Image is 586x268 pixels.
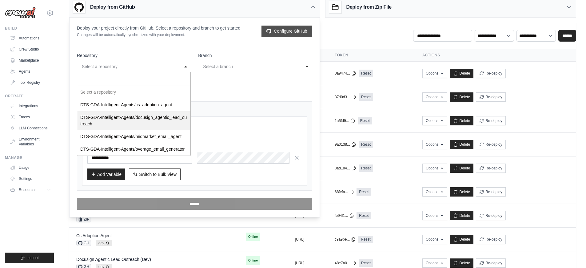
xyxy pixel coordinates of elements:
button: Resources [7,185,54,195]
span: Online [246,256,260,265]
iframe: Chat Widget [555,238,586,268]
button: Re-deploy [476,69,506,78]
h3: Deploy from Zip File [346,3,392,11]
h2: Automations Live [69,22,206,31]
button: 9a0138... [335,142,356,147]
button: c9a9be... [335,237,356,242]
a: Delete [450,92,473,102]
a: Environment Variables [7,134,54,149]
a: Configure GitHub [261,26,312,37]
a: Reset [359,141,373,148]
button: Options [422,116,447,125]
button: Add Variable [87,169,125,180]
h3: Environment Variables [87,122,302,128]
a: Reset [359,164,373,172]
p: Manage and monitor your active crew automations from this dashboard. [69,31,206,37]
button: Options [422,92,447,102]
button: Options [422,235,447,244]
a: Reset [358,117,372,124]
a: Delete [450,164,473,173]
button: Options [422,69,447,78]
button: Re-deploy [476,211,506,220]
button: fb94f1... [335,213,354,218]
a: Agents [7,67,54,76]
p: Available organization variables: [87,133,302,138]
span: ZIP [76,216,91,222]
div: DTS-GDA-Intelligent-Agents/cs_adoption_agent [77,99,190,111]
div: DTS-GDA-Intelligent-Agents/docusign_agentic_lead_outreach [77,111,190,130]
a: Marketplace [7,55,54,65]
div: Select a repository [77,86,190,99]
a: Traces [7,112,54,122]
span: Resources [19,187,36,192]
a: Reset [357,212,371,219]
th: Token [327,49,415,62]
a: Cs Adoption Agent [76,233,112,238]
a: LLM Connections [7,123,54,133]
a: Reset [357,188,371,196]
a: Delete [450,140,473,149]
div: DTS-GDA-Intelligent-Agents/overage_email_generator [77,143,190,156]
button: 1a5fd9... [335,118,355,123]
a: Settings [7,174,54,184]
button: 68fefa... [335,189,354,194]
p: Changes will be automatically synchronized with your deployment. [77,32,241,37]
h4: Environment Variables [82,107,307,113]
button: Switch to Bulk View [129,169,181,180]
button: Re-deploy [476,187,506,197]
div: Operate [5,94,54,99]
a: Delete [450,235,473,244]
span: Switch to Bulk View [139,171,177,177]
a: Docusign Agentic Lead Outreach (Dev) [76,257,151,262]
a: Delete [450,187,473,197]
span: GH [76,240,91,246]
span: Online [246,233,260,241]
a: Reset [359,259,373,267]
a: Crew Studio [7,44,54,54]
button: Options [422,140,447,149]
span: dev [96,240,112,246]
button: Re-deploy [476,235,506,244]
button: Options [422,258,447,268]
a: Automations [7,33,54,43]
a: Integrations [7,101,54,111]
button: Logout [5,253,54,263]
input: Select a repository [77,72,190,86]
a: Delete [450,69,473,78]
a: Delete [450,211,473,220]
div: Build [5,26,54,31]
button: 37d0d3... [335,95,356,99]
button: Options [422,164,447,173]
a: Reset [358,236,373,243]
div: Select a branch [203,63,295,70]
th: Crew [69,49,238,62]
label: Repository [77,52,191,59]
img: Logo [5,7,36,19]
a: Tool Registry [7,78,54,87]
div: Manage [5,155,54,160]
a: Reset [359,70,373,77]
button: Re-deploy [476,140,506,149]
a: Usage [7,163,54,173]
button: 3ad184... [335,166,356,171]
a: Delete [450,116,473,125]
button: Options [422,187,447,197]
button: Re-deploy [476,116,506,125]
button: 48e7a0... [335,261,356,266]
label: Branch [198,52,312,59]
button: Re-deploy [476,92,506,102]
div: DTS-GDA-Intelligent-Agents/midmarket_email_agent [77,130,190,143]
button: Options [422,211,447,220]
div: Select a repository [82,63,173,70]
button: Re-deploy [476,164,506,173]
button: Re-deploy [476,258,506,268]
button: 0a9474... [335,71,356,76]
a: Delete [450,258,473,268]
span: Logout [27,255,39,260]
img: GitHub Logo [73,1,85,13]
h3: Deploy from GitHub [90,3,135,11]
th: Actions [415,49,576,62]
p: Deploy your project directly from GitHub. Select a repository and branch to get started. [77,25,241,31]
a: Reset [359,93,373,101]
